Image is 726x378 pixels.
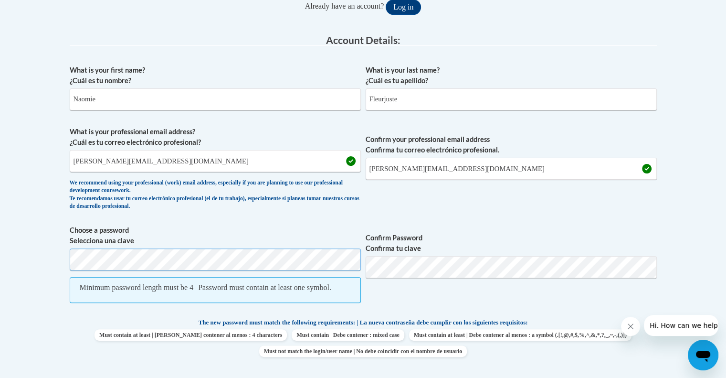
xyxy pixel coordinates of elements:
[198,282,331,293] div: Password must contain at least one symbol.
[366,65,657,86] label: What is your last name? ¿Cuál es tu apellido?
[366,158,657,180] input: Required
[292,329,404,341] span: Must contain | Debe contener : mixed case
[409,329,631,341] span: Must contain at least | Debe contener al menos : a symbol (.[!,@,#,$,%,^,&,*,?,_,~,-,(,)])
[70,150,361,172] input: Metadata input
[70,65,361,86] label: What is your first name? ¿Cuál es tu nombre?
[95,329,287,341] span: Must contain at least | [PERSON_NAME] contener al menos : 4 characters
[6,7,77,14] span: Hi. How can we help?
[688,340,718,370] iframe: Button to launch messaging window
[70,225,361,246] label: Choose a password Selecciona una clave
[70,179,361,211] div: We recommend using your professional (work) email address, especially if you are planning to use ...
[259,346,467,357] span: Must not match the login/user name | No debe coincidir con el nombre de usuario
[199,318,528,327] span: The new password must match the following requirements: | La nueva contraseña debe cumplir con lo...
[366,88,657,110] input: Metadata input
[621,317,640,336] iframe: Close message
[644,315,718,336] iframe: Message from company
[80,282,194,293] div: Minimum password length must be 4
[70,88,361,110] input: Metadata input
[366,233,657,254] label: Confirm Password Confirma tu clave
[305,2,384,10] span: Already have an account?
[366,134,657,155] label: Confirm your professional email address Confirma tu correo electrónico profesional.
[326,34,400,46] span: Account Details:
[70,127,361,148] label: What is your professional email address? ¿Cuál es tu correo electrónico profesional?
